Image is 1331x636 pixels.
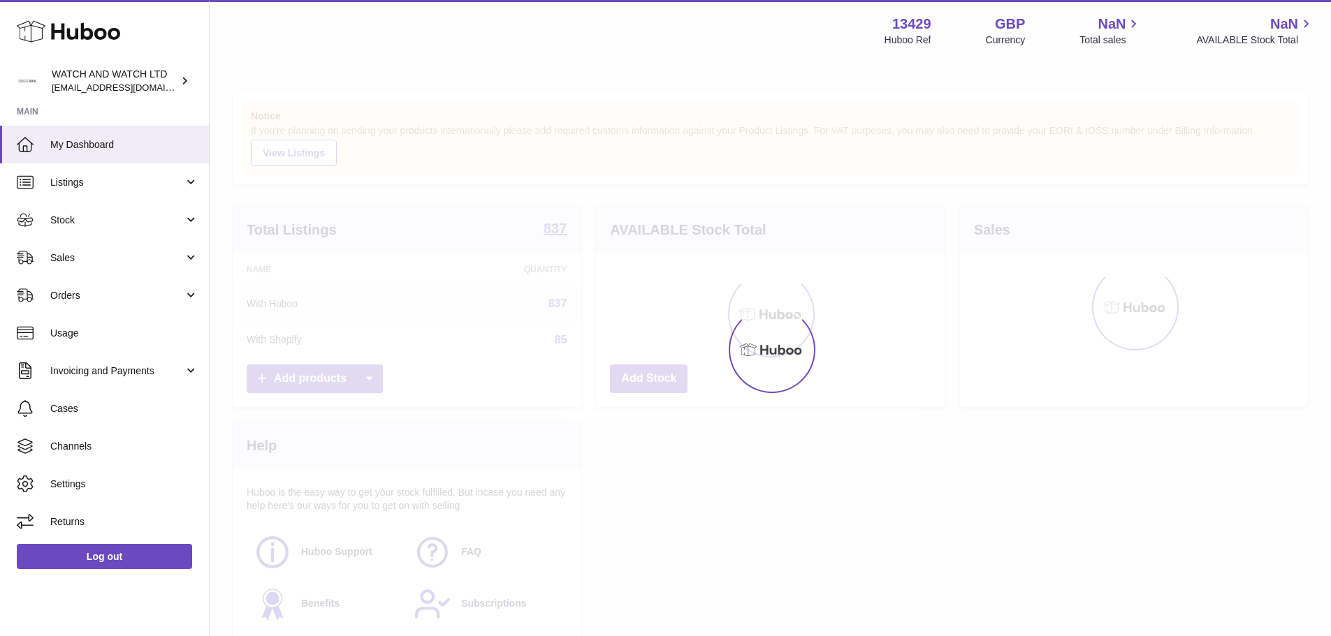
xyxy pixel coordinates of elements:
[52,82,205,93] span: [EMAIL_ADDRESS][DOMAIN_NAME]
[50,138,198,151] span: My Dashboard
[50,289,184,302] span: Orders
[50,214,184,227] span: Stock
[1079,15,1142,47] a: NaN Total sales
[1196,15,1314,47] a: NaN AVAILABLE Stock Total
[50,327,198,340] span: Usage
[50,515,198,528] span: Returns
[50,176,184,189] span: Listings
[892,15,931,34] strong: 13429
[52,68,177,94] div: WATCH AND WATCH LTD
[986,34,1026,47] div: Currency
[1270,15,1298,34] span: NaN
[1079,34,1142,47] span: Total sales
[50,402,198,415] span: Cases
[17,544,192,569] a: Log out
[1098,15,1126,34] span: NaN
[50,251,184,265] span: Sales
[50,364,184,378] span: Invoicing and Payments
[885,34,931,47] div: Huboo Ref
[995,15,1025,34] strong: GBP
[50,478,198,491] span: Settings
[17,71,38,91] img: internalAdmin-13429@internal.huboo.com
[50,440,198,453] span: Channels
[1196,34,1314,47] span: AVAILABLE Stock Total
